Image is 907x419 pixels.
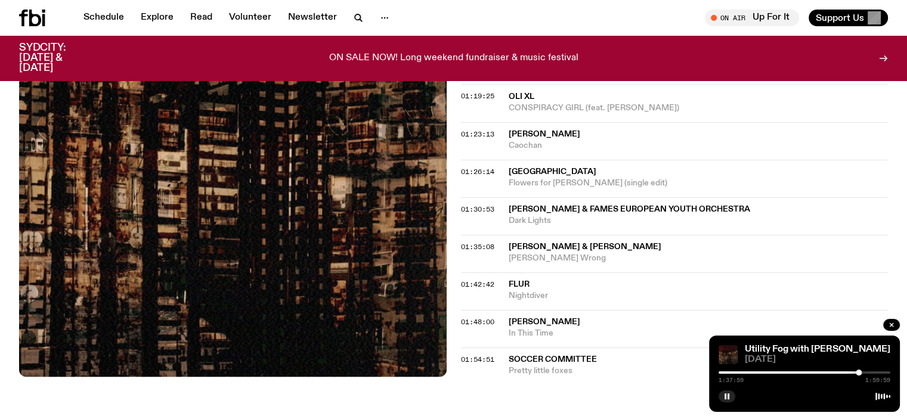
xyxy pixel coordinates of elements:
span: Flur [509,280,530,288]
a: Volunteer [222,10,278,26]
a: Explore [134,10,181,26]
span: CONSPIRACY GIRL (feat. [PERSON_NAME]) [509,103,889,114]
button: 01:54:51 [461,356,494,363]
span: 01:54:51 [461,355,494,364]
span: Caochan [509,140,889,151]
span: In This Time [509,328,889,339]
span: 01:42:42 [461,280,494,289]
button: 01:23:13 [461,131,494,138]
span: 01:26:14 [461,167,494,176]
span: Oli XL [509,92,534,101]
span: [PERSON_NAME] [509,130,580,138]
img: Cover to (SAFETY HAZARD) مخاطر السلامة by electroneya, MARTINA and TNSXORDS [719,345,738,364]
h3: SYDCITY: [DATE] & [DATE] [19,43,95,73]
span: [PERSON_NAME] [509,318,580,326]
span: 1:59:59 [865,377,890,383]
span: 01:23:13 [461,129,494,139]
button: 01:42:42 [461,281,494,288]
span: [DATE] [745,355,890,364]
a: Read [183,10,219,26]
span: Flowers for [PERSON_NAME] (single edit) [509,178,889,189]
span: 01:30:53 [461,204,494,214]
button: 01:35:08 [461,244,494,250]
span: [PERSON_NAME] & [PERSON_NAME] [509,243,661,251]
p: ON SALE NOW! Long weekend fundraiser & music festival [329,53,578,64]
span: 01:19:25 [461,91,494,101]
a: Newsletter [281,10,344,26]
span: soccer Committee [509,355,597,364]
span: [PERSON_NAME] Wrong [509,253,889,264]
a: Schedule [76,10,131,26]
span: 01:35:08 [461,242,494,252]
span: 1:37:59 [719,377,744,383]
button: Support Us [809,10,888,26]
button: 01:26:14 [461,169,494,175]
span: Pretty little foxes [509,365,889,377]
span: Support Us [816,13,864,23]
button: 01:48:00 [461,319,494,325]
span: [GEOGRAPHIC_DATA] [509,167,596,176]
a: Utility Fog with [PERSON_NAME] [745,344,890,354]
button: 01:19:25 [461,93,494,100]
span: Dark Lights [509,215,889,226]
button: On AirUp For It [705,10,799,26]
span: 01:48:00 [461,317,494,327]
span: Nightdiver [509,290,889,302]
button: 01:30:53 [461,206,494,213]
span: [PERSON_NAME] & FAMES European Youth Orchestra [509,205,750,213]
